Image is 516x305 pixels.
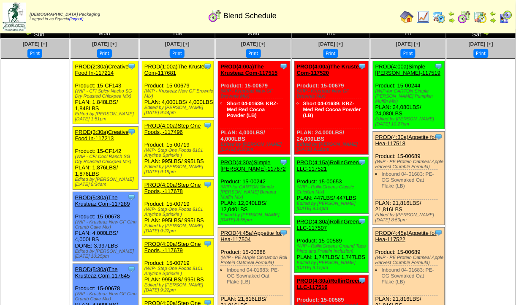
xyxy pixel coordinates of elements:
[27,49,42,58] button: Print
[128,193,136,202] img: Tooltip
[170,49,185,58] button: Print
[144,241,201,253] a: PROD(4:00a)Step One Foods, -117679
[142,61,214,118] div: Product: 15-00679 PLAN: 4,000LBS / 4,000LBS
[128,265,136,273] img: Tooltip
[204,240,212,248] img: Tooltip
[142,180,214,236] div: Product: 15-00719 PLAN: 995LBS / 995LBS
[416,10,430,24] img: line_graph.gif
[75,194,130,207] a: PROD(5:30a)The Krusteaz Com-117289
[435,229,443,237] img: Tooltip
[382,267,434,285] a: Inbound 04-01683: PE-OG Sownaked Oat Flake (LB)
[220,63,277,76] a: PROD(4:00a)The Krusteaz Com-117515
[297,159,362,172] a: PROD(4:15a)RollinGreens LLC-117521
[144,148,214,158] div: (WIP- Step One Foods 8101 Anytime Sprinkle )
[474,10,487,24] img: calendarinout.gif
[294,61,369,155] div: Product: 15-00679 PLAN: 24,000LBS / 24,000LBS
[75,129,129,142] a: PROD(3:30a)Creative Food In-117213
[144,123,201,135] a: PROD(4:00a)Step One Foods, -117496
[458,10,471,24] img: calendarblend.gif
[220,185,290,200] div: (WIP-for CARTON Simple [PERSON_NAME] Banana Muffin Mix)
[144,164,214,174] div: Edited by [PERSON_NAME] [DATE] 9:19pm
[144,105,214,115] div: Edited by [PERSON_NAME] [DATE] 9:44pm
[218,157,290,225] div: Product: 15-00242 PLAN: 12,040LBS / 12,040LBS
[435,133,443,141] img: Tooltip
[490,10,497,17] img: arrowleft.gif
[373,132,445,225] div: Product: 15-00689 PLAN: 21,816LBS / 21,816LBS
[220,230,282,242] a: PROD(4:45a)Appetite for Hea-117504
[358,276,367,285] img: Tooltip
[69,17,84,22] a: (logout)
[218,61,290,155] div: Product: 15-00679 PLAN: 4,000LBS / 4,000LBS
[208,9,222,22] img: calendarblend.gif
[75,220,138,230] div: (WIP - Krusteaz New GF Cinn Crumb Cake Mix)
[73,192,138,261] div: Product: 15-00678 PLAN: 4,000LBS / 4,000LBS DONE: 3,997LBS
[297,201,369,211] div: Edited by [PERSON_NAME] [DATE] 9:14pm
[30,12,100,17] span: [DEMOGRAPHIC_DATA] Packaging
[400,10,414,24] img: home.gif
[382,171,434,189] a: Inbound 04-01683: PE-OG Sownaked Oat Flake (LB)
[375,230,437,242] a: PROD(4:45a)Appetite for Hea-117522
[297,185,369,195] div: (WIP - RollinGreens Classic ChicKen Mix)
[75,177,138,187] div: Edited by [PERSON_NAME] [DATE] 5:34am
[92,41,117,47] a: [DATE] [+]
[499,10,513,24] img: calendarcustomer.gif
[375,63,441,76] a: PROD(4:00a)Simple [PERSON_NAME]-117519
[435,62,443,71] img: Tooltip
[280,158,288,166] img: Tooltip
[246,49,261,58] button: Print
[280,229,288,237] img: Tooltip
[297,89,369,99] div: (WIP - Krusteaz New GF Brownie Mix)
[373,61,445,129] div: Product: 15-00244 PLAN: 24,080LBS / 24,080LBS
[323,49,338,58] button: Print
[144,283,214,293] div: Edited by [PERSON_NAME] [DATE] 9:22pm
[142,120,214,177] div: Product: 15-00719 PLAN: 995LBS / 995LBS
[144,89,214,99] div: (WIP - Krusteaz New GF Brownie Mix)
[294,216,369,273] div: Product: 15-00589 PLAN: 1,747LBS / 1,747LBS
[204,121,212,130] img: Tooltip
[165,41,190,47] span: [DATE] [+]
[144,182,201,194] a: PROD(4:00a)Step One Foods, -117678
[75,63,129,76] a: PROD(2:30a)Creative Food In-117214
[297,63,365,76] a: PROD(4:00a)The Krusteaz Com-117520
[375,89,445,104] div: (WIP-for CARTON Simple [PERSON_NAME] Pumpkin Muffin Mix)
[375,117,445,127] div: Edited by [PERSON_NAME] [DATE] 10:27pm
[144,266,214,276] div: (WIP- Step One Foods 8101 Anytime Sprinkle )
[280,62,288,71] img: Tooltip
[220,255,290,265] div: (WIP - PE MAple Cinnamon Roll Protein Oatmeal Formula)
[3,3,26,31] img: zoroco-logo-small.webp
[75,291,138,302] div: (WIP - Krusteaz New GF Cinn Crumb Cake Mix)
[294,157,369,214] div: Product: 15-00653 PLAN: 447LBS / 447LBS
[297,244,369,254] div: (WIP - RollinGreens Ground Taco Pinto and Protein Inclusion)
[75,112,138,122] div: Edited by [PERSON_NAME] [DATE] 1:51pm
[75,266,130,279] a: PROD(5:30a)The Krusteaz Com-117645
[375,134,437,147] a: PROD(4:30a)Appetite for Hea-117518
[128,62,136,71] img: Tooltip
[297,142,369,152] div: Edited by [PERSON_NAME] [DATE] 9:11pm
[303,101,361,118] a: Short 04-01639: KRZ-Med Red Cocoa Powder (LB)
[375,212,445,223] div: Edited by [PERSON_NAME] [DATE] 8:50pm
[144,223,214,234] div: Edited by [PERSON_NAME] [DATE] 9:22pm
[474,49,489,58] button: Print
[432,10,446,24] img: calendarprod.gif
[75,249,138,259] div: Edited by [PERSON_NAME] [DATE] 10:25pm
[375,159,445,169] div: (WIP - PE Protein Oatmeal Apple Harvest Crumble Formula)
[358,158,367,166] img: Tooltip
[469,41,493,47] span: [DATE] [+]
[142,239,214,295] div: Product: 15-00719 PLAN: 995LBS / 995LBS
[220,89,290,99] div: (WIP - Krusteaz New GF Brownie Mix)
[75,154,138,164] div: (WIP - CFI Cool Ranch SG Dry Roasted Chickpea Mix)
[448,17,455,24] img: arrowright.gif
[227,101,278,118] a: Short 04-01639: KRZ-Med Red Cocoa Powder (LB)
[220,159,286,172] a: PROD(4:30a)Simple [PERSON_NAME]-117672
[396,41,421,47] a: [DATE] [+]
[297,218,362,231] a: PROD(4:30a)RollinGreens LLC-117507
[358,217,367,226] img: Tooltip
[241,41,266,47] a: [DATE] [+]
[30,12,100,22] span: Logged in as Bgarcia
[204,62,212,71] img: Tooltip
[318,41,343,47] a: [DATE] [+]
[204,180,212,189] img: Tooltip
[223,11,277,20] span: Blend Schedule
